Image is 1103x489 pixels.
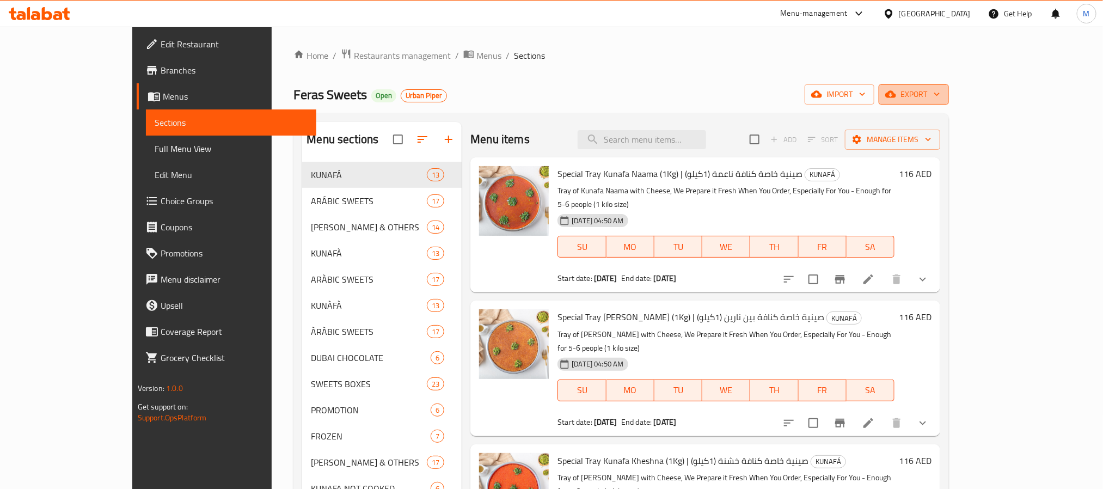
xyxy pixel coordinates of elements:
span: Branches [161,64,308,77]
div: AJEEN KUNAFA & OTHERS [311,456,427,469]
div: items [427,325,444,338]
span: ARÀBIC SWEETS [311,273,427,286]
span: Full Menu View [155,142,308,155]
button: import [805,84,874,105]
span: Manage items [854,133,932,146]
a: Coverage Report [137,319,316,345]
span: Sort sections [409,126,436,152]
span: KUNAFÁ [311,168,427,181]
a: Upsell [137,292,316,319]
a: Full Menu View [146,136,316,162]
span: SWEETS BOXES [311,377,427,390]
span: [DATE] 04:50 AM [567,359,628,369]
span: TH [755,239,794,255]
h2: Menu sections [307,131,378,148]
span: Feras Sweets [293,82,367,107]
div: KUNAFÀ13 [302,240,462,266]
h6: 116 AED [899,166,932,181]
h2: Menu items [470,131,530,148]
span: Choice Groups [161,194,308,207]
div: items [427,194,444,207]
button: WE [702,236,750,258]
img: Special Tray Kunafa Naama (1Kg) | صينية خاصة كنافة ناعمة (1كيلو) [479,166,549,236]
span: import [813,88,866,101]
span: Edit Restaurant [161,38,308,51]
b: [DATE] [594,415,617,429]
div: items [431,404,444,417]
button: WE [702,380,750,401]
div: items [427,377,444,390]
span: SA [851,382,890,398]
h6: 116 AED [899,453,932,468]
span: 13 [427,301,444,311]
a: Menus [463,48,501,63]
span: Add item [766,131,801,148]
div: items [427,168,444,181]
a: Choice Groups [137,188,316,214]
span: TU [659,382,698,398]
div: items [431,351,444,364]
button: show more [910,266,936,292]
button: sort-choices [776,410,802,436]
span: SU [562,239,602,255]
span: Menus [163,90,308,103]
span: 6 [431,405,444,415]
span: FROZEN [311,430,431,443]
div: ÀRÀBIC SWEETS [311,325,427,338]
span: TU [659,239,698,255]
div: [PERSON_NAME] & OTHERS17 [302,449,462,475]
div: items [427,299,444,312]
a: Branches [137,57,316,83]
img: Special Tray Kunafa Ben Naren (1Kg) | صينية خاصة كنافة بين نارين (1كيلو) [479,309,549,379]
div: DUBAI CHOCOLATE6 [302,345,462,371]
span: [DATE] 04:50 AM [567,216,628,226]
span: Special Tray Kunafa Kheshna (1Kg) | صينية خاصة كنافة خشنة (1كيلو) [557,453,808,469]
span: Menus [476,49,501,62]
span: Select to update [802,268,825,291]
span: FR [803,382,842,398]
a: Menus [137,83,316,109]
span: 23 [427,379,444,389]
div: items [427,221,444,234]
button: Branch-specific-item [827,266,853,292]
button: Branch-specific-item [827,410,853,436]
span: 13 [427,248,444,259]
span: Select section first [801,131,845,148]
span: ARÁBIC SWEETS [311,194,427,207]
h6: 116 AED [899,309,932,325]
span: Select all sections [387,128,409,151]
div: items [427,456,444,469]
button: export [879,84,949,105]
span: Version: [138,381,164,395]
a: Support.OpsPlatform [138,411,207,425]
span: Coupons [161,221,308,234]
span: 6 [431,353,444,363]
span: KUNÀFÀ [311,299,427,312]
div: Open [371,89,396,102]
span: [PERSON_NAME] & OTHERS [311,456,427,469]
span: SU [562,382,602,398]
span: MO [611,382,650,398]
div: KUNAFÁ [811,455,846,468]
button: delete [884,410,910,436]
div: ÀRÀBIC SWEETS17 [302,319,462,345]
button: SU [557,380,606,401]
span: End date: [621,415,652,429]
span: Sections [514,49,545,62]
span: Grocery Checklist [161,351,308,364]
p: Tray of [PERSON_NAME] with Cheese, We Prepare it Fresh When You Order, Especially For You - Enoug... [557,328,894,355]
button: sort-choices [776,266,802,292]
span: 7 [431,431,444,442]
b: [DATE] [654,415,677,429]
span: Upsell [161,299,308,312]
span: 14 [427,222,444,233]
div: [PERSON_NAME] & OTHERS14 [302,214,462,240]
button: delete [884,266,910,292]
span: End date: [621,271,652,285]
span: Restaurants management [354,49,451,62]
div: items [431,430,444,443]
